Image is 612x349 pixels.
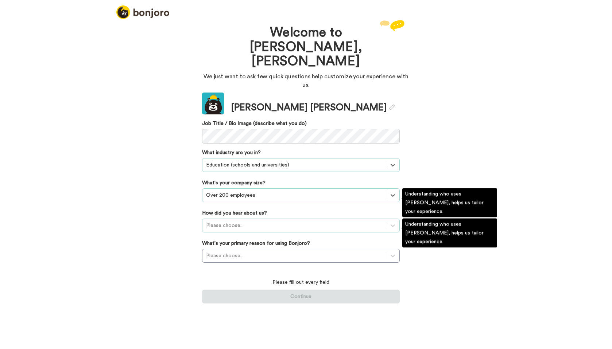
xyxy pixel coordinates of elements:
[202,120,400,127] label: Job Title / Bio Image (describe what you do)
[202,149,261,156] label: What industry are you in?
[202,290,400,303] button: Continue
[202,72,410,89] p: We just want to ask few quick questions help customize your experience with us.
[224,26,388,69] h1: Welcome to [PERSON_NAME], [PERSON_NAME]
[202,279,400,286] p: Please fill out every field
[202,209,267,217] label: How did you hear about us?
[402,219,497,248] div: Understanding who uses [PERSON_NAME], helps us tailor your experience.
[202,240,310,247] label: What's your primary reason for using Bonjoro?
[202,179,266,187] label: What's your company size?
[402,188,497,217] div: Understanding who uses [PERSON_NAME], helps us tailor your experience.
[380,20,404,31] img: reply.svg
[116,5,169,19] img: logo_full.png
[231,101,395,114] div: [PERSON_NAME] [PERSON_NAME]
